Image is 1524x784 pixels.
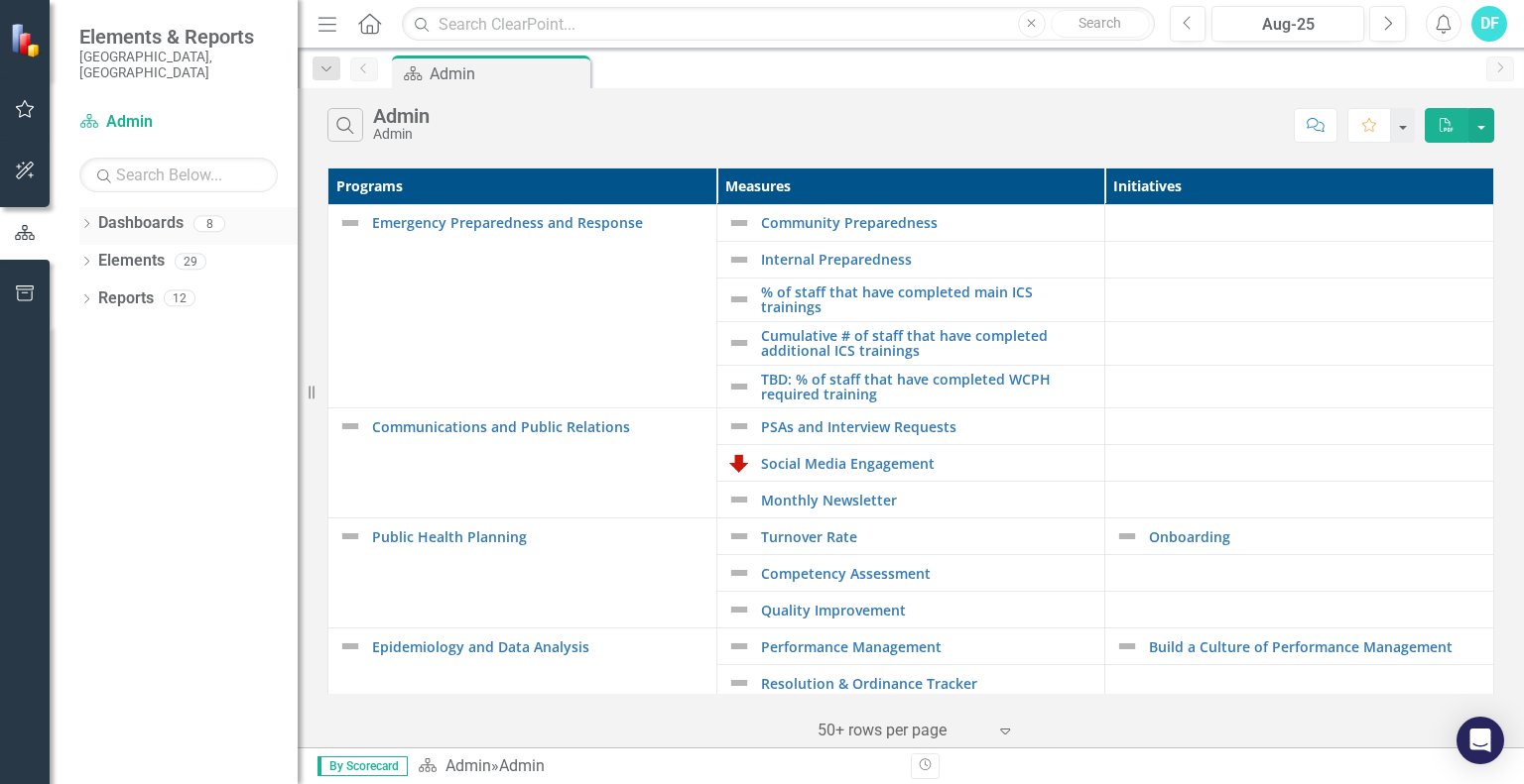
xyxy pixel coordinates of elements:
img: Not Defined [727,331,751,355]
img: Below Plan [727,451,751,475]
div: Admin [373,105,430,127]
img: Not Defined [338,634,362,658]
a: Admin [445,756,491,775]
a: Communications and Public Relations [372,419,706,434]
img: Not Defined [727,414,751,438]
a: Performance Management [761,639,1095,654]
a: Reports [98,287,154,310]
img: Not Defined [727,287,751,311]
span: Search [1079,15,1121,31]
img: Not Defined [727,561,751,585]
a: Internal Preparedness [761,252,1095,267]
a: Community Preparedness [761,215,1095,230]
img: Not Defined [727,211,751,235]
a: Emergency Preparedness and Response [372,215,706,230]
button: DF [1471,6,1507,42]
a: Epidemiology and Data Analysis [372,639,706,654]
a: Public Health Planning [372,529,706,544]
img: Not Defined [727,248,751,272]
a: % of staff that have completed main ICS trainings [761,284,1095,315]
a: PSAs and Interview Requests [761,419,1095,434]
div: Admin [430,61,585,86]
a: Build a Culture of Performance Management [1149,639,1483,654]
a: Dashboards [98,212,184,235]
a: Resolution & Ordinance Tracker [761,676,1095,691]
span: Elements & Reports [79,25,278,49]
input: Search ClearPoint... [402,7,1154,42]
img: Not Defined [338,211,362,235]
div: Open Intercom Messenger [1457,717,1504,764]
a: Quality Improvement [761,603,1095,617]
img: Not Defined [727,598,751,621]
img: Not Defined [727,671,751,695]
button: Search [1051,10,1150,38]
img: Not Defined [727,524,751,548]
a: Monthly Newsletter [761,493,1095,507]
img: Not Defined [727,375,751,398]
div: Aug-25 [1218,13,1357,37]
div: 8 [193,215,225,232]
img: Not Defined [1115,634,1139,658]
img: Not Defined [338,414,362,438]
img: Not Defined [727,488,751,511]
a: Elements [98,250,165,273]
img: Not Defined [338,524,362,548]
a: Onboarding [1149,529,1483,544]
a: TBD: % of staff that have completed WCPH required training [761,372,1095,402]
a: Admin [79,111,278,134]
small: [GEOGRAPHIC_DATA], [GEOGRAPHIC_DATA] [79,49,278,81]
button: Aug-25 [1211,6,1364,42]
div: 12 [164,290,195,307]
img: Not Defined [727,634,751,658]
img: Not Defined [1115,524,1139,548]
a: Cumulative # of staff that have completed additional ICS trainings [761,328,1095,359]
span: By Scorecard [317,756,408,776]
input: Search Below... [79,158,278,192]
div: » [418,755,896,778]
div: Admin [499,756,545,775]
a: Turnover Rate [761,529,1095,544]
a: Competency Assessment [761,566,1095,581]
div: 29 [175,253,206,270]
img: ClearPoint Strategy [10,23,45,57]
a: Social Media Engagement [761,456,1095,471]
div: Admin [373,127,430,142]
